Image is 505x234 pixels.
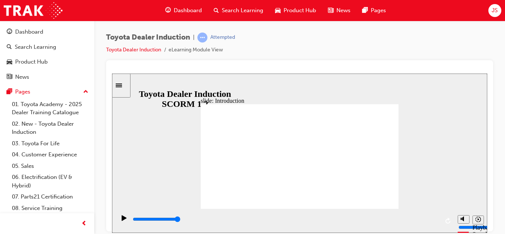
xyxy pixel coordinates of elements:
[159,3,208,18] a: guage-iconDashboard
[9,138,91,149] a: 03. Toyota For Life
[9,172,91,191] a: 06. Electrification (EV & Hybrid)
[322,3,356,18] a: news-iconNews
[356,3,392,18] a: pages-iconPages
[208,3,269,18] a: search-iconSearch Learning
[7,89,12,95] span: pages-icon
[83,87,88,97] span: up-icon
[3,70,91,84] a: News
[15,43,56,51] div: Search Learning
[3,85,91,99] button: Pages
[7,44,12,51] span: search-icon
[15,88,30,96] div: Pages
[360,151,372,164] div: Playback Speed
[346,151,394,157] input: volume
[269,3,322,18] a: car-iconProduct Hub
[174,6,202,15] span: Dashboard
[346,142,357,150] button: Mute (Ctrl+Alt+M)
[360,142,372,151] button: Playback speed
[4,135,342,159] div: playback controls
[7,29,12,35] span: guage-icon
[7,59,12,65] span: car-icon
[488,4,501,17] button: JS
[197,33,207,43] span: learningRecordVerb_ATTEMPT-icon
[3,55,91,69] a: Product Hub
[331,142,342,153] button: Replay (Ctrl+Alt+R)
[336,6,350,15] span: News
[222,6,263,15] span: Search Learning
[15,28,43,36] div: Dashboard
[328,6,333,15] span: news-icon
[3,24,91,85] button: DashboardSearch LearningProduct HubNews
[492,6,498,15] span: JS
[214,6,219,15] span: search-icon
[169,46,223,54] li: eLearning Module View
[3,40,91,54] a: Search Learning
[3,25,91,39] a: Dashboard
[284,6,316,15] span: Product Hub
[9,99,91,118] a: 01. Toyota Academy - 2025 Dealer Training Catalogue
[342,135,372,159] div: misc controls
[81,219,87,228] span: prev-icon
[371,6,386,15] span: Pages
[362,6,368,15] span: pages-icon
[106,47,161,53] a: Toyota Dealer Induction
[106,33,190,42] span: Toyota Dealer Induction
[9,191,91,203] a: 07. Parts21 Certification
[275,6,281,15] span: car-icon
[15,73,29,81] div: News
[193,33,194,42] span: |
[9,118,91,138] a: 02. New - Toyota Dealer Induction
[21,143,68,149] input: slide progress
[7,74,12,81] span: news-icon
[210,34,235,41] div: Attempted
[9,203,91,214] a: 08. Service Training
[165,6,171,15] span: guage-icon
[9,160,91,172] a: 05. Sales
[9,149,91,160] a: 04. Customer Experience
[4,141,16,154] button: Play (Ctrl+Alt+P)
[4,2,62,19] img: Trak
[15,58,48,66] div: Product Hub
